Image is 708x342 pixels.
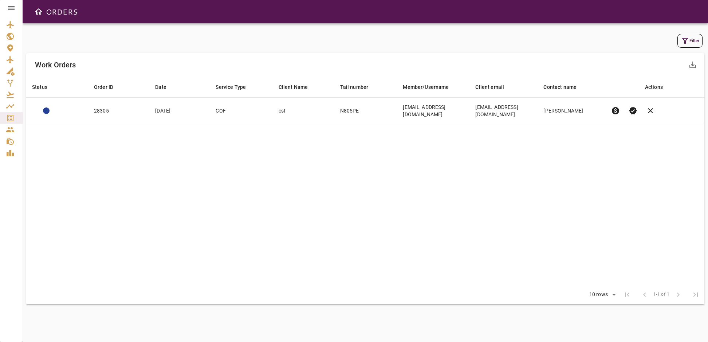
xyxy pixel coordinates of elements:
td: [EMAIL_ADDRESS][DOMAIN_NAME] [397,98,469,124]
td: [EMAIL_ADDRESS][DOMAIN_NAME] [469,98,538,124]
div: 10 rows [585,289,618,300]
td: [PERSON_NAME] [538,98,605,124]
div: Client email [475,83,504,91]
span: save_alt [688,60,697,69]
button: Set Permit Ready [624,102,642,119]
div: ADMIN [43,107,50,114]
div: Member/Username [403,83,449,91]
span: 1-1 of 1 [653,291,669,298]
span: Order ID [94,83,123,91]
div: 10 rows [587,291,610,298]
div: Client Name [279,83,308,91]
span: Client Name [279,83,318,91]
div: Status [32,83,47,91]
button: Export [684,56,701,74]
span: Client email [475,83,514,91]
span: Date [155,83,176,91]
span: clear [646,106,655,115]
span: paid [611,106,620,115]
div: Tail number [340,83,369,91]
span: Member/Username [403,83,458,91]
h6: Work Orders [35,59,76,71]
span: Last Page [687,286,704,303]
span: Contact name [543,83,586,91]
span: verified [629,106,637,115]
td: cst [273,98,334,124]
span: First Page [618,286,636,303]
span: Service Type [216,83,255,91]
td: COF [210,98,272,124]
td: N805PE [334,98,397,124]
div: Order ID [94,83,113,91]
button: Filter [677,34,703,48]
td: 28305 [88,98,149,124]
span: Previous Page [636,286,653,303]
span: Next Page [669,286,687,303]
td: [DATE] [149,98,210,124]
span: Status [32,83,57,91]
span: Tail number [340,83,378,91]
h6: ORDERS [46,6,78,17]
div: Contact name [543,83,577,91]
div: Service Type [216,83,246,91]
div: Date [155,83,166,91]
button: Open drawer [31,4,46,19]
